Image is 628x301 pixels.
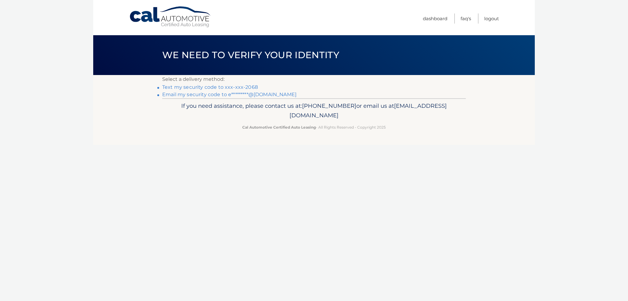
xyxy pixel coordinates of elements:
a: Logout [484,13,499,24]
p: - All Rights Reserved - Copyright 2025 [166,124,462,130]
span: We need to verify your identity [162,49,339,61]
a: Dashboard [423,13,447,24]
a: Text my security code to xxx-xxx-2068 [162,84,258,90]
a: FAQ's [461,13,471,24]
p: If you need assistance, please contact us at: or email us at [166,101,462,121]
a: Email my security code to e*********@[DOMAIN_NAME] [162,92,297,97]
strong: Cal Automotive Certified Auto Leasing [242,125,316,130]
p: Select a delivery method: [162,75,466,84]
a: Cal Automotive [129,6,212,28]
span: [PHONE_NUMBER] [302,102,356,109]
